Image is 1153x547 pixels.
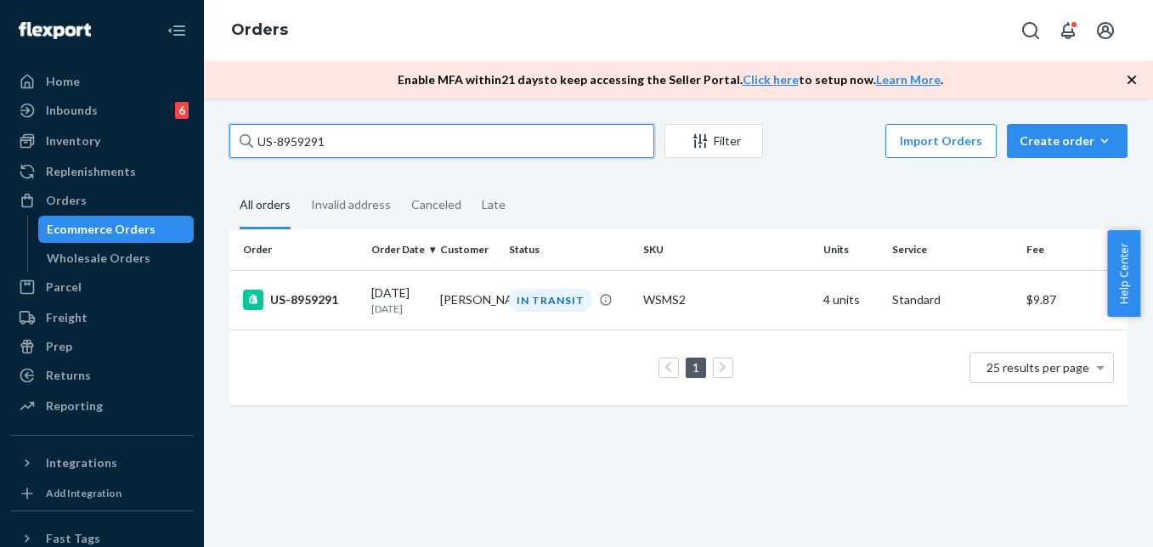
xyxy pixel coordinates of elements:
a: Page 1 is your current page [689,360,703,375]
div: IN TRANSIT [509,289,592,312]
th: Order [229,229,365,270]
div: Home [46,73,80,90]
a: Ecommerce Orders [38,216,195,243]
button: Open Search Box [1014,14,1048,48]
button: Create order [1007,124,1128,158]
a: Orders [231,20,288,39]
button: Help Center [1107,230,1140,317]
a: Inventory [10,127,194,155]
p: [DATE] [371,302,427,316]
p: Standard [892,291,1014,308]
a: Parcel [10,273,194,301]
img: Flexport logo [19,22,91,39]
div: Fast Tags [46,530,100,547]
button: Integrations [10,449,194,477]
span: 25 results per page [986,360,1089,375]
button: Close Navigation [160,14,194,48]
p: Enable MFA within 21 days to keep accessing the Seller Portal. to setup now. . [398,71,943,88]
input: Search orders [229,124,654,158]
button: Filter [664,124,763,158]
a: Orders [10,187,194,214]
a: Add Integration [10,483,194,504]
div: Inventory [46,133,100,149]
a: Wholesale Orders [38,245,195,272]
div: Inbounds [46,102,98,119]
td: $9.87 [1020,270,1128,330]
div: Freight [46,309,88,326]
div: Integrations [46,454,117,471]
div: Create order [1020,133,1115,149]
div: Filter [665,133,762,149]
a: Returns [10,362,194,389]
a: Reporting [10,392,194,420]
th: Service [885,229,1020,270]
th: Fee [1020,229,1128,270]
button: Open account menu [1088,14,1122,48]
a: Replenishments [10,158,194,185]
th: Status [502,229,637,270]
a: Learn More [876,72,941,87]
div: [DATE] [371,285,427,316]
div: 6 [175,102,189,119]
div: Ecommerce Orders [47,221,155,238]
td: 4 units [817,270,885,330]
div: Reporting [46,398,103,414]
div: Replenishments [46,163,136,180]
div: Invalid address [311,183,391,227]
div: Late [482,183,506,227]
div: Add Integration [46,486,122,500]
th: Order Date [365,229,433,270]
div: Orders [46,192,87,209]
button: Open notifications [1051,14,1085,48]
div: All orders [240,183,291,229]
div: Prep [46,338,72,355]
div: Returns [46,367,91,384]
ol: breadcrumbs [218,6,302,55]
a: Home [10,68,194,95]
td: [PERSON_NAME] [433,270,502,330]
div: WSMS2 [643,291,809,308]
div: Parcel [46,279,82,296]
button: Import Orders [885,124,997,158]
div: Customer [440,242,495,257]
a: Prep [10,333,194,360]
div: US-8959291 [243,290,358,310]
th: Units [817,229,885,270]
a: Inbounds6 [10,97,194,124]
div: Canceled [411,183,461,227]
div: Wholesale Orders [47,250,150,267]
th: SKU [636,229,816,270]
a: Click here [743,72,799,87]
a: Freight [10,304,194,331]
